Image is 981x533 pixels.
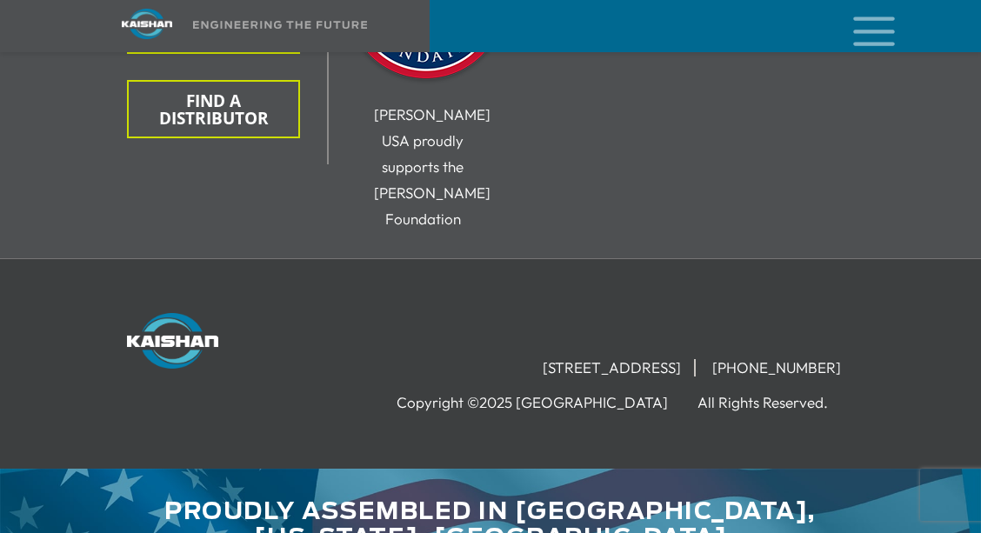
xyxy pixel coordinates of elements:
[697,394,854,411] li: All Rights Reserved.
[699,359,854,376] li: [PHONE_NUMBER]
[82,9,212,39] img: kaishan logo
[193,21,367,29] img: Engineering the future
[846,11,876,41] a: mobile menu
[127,80,300,138] button: FIND A DISTRIBUTOR
[530,359,696,376] li: [STREET_ADDRESS]
[397,394,694,411] li: Copyright ©2025 [GEOGRAPHIC_DATA]
[374,105,490,228] span: [PERSON_NAME] USA proudly supports the [PERSON_NAME] Foundation
[127,313,218,369] img: Kaishan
